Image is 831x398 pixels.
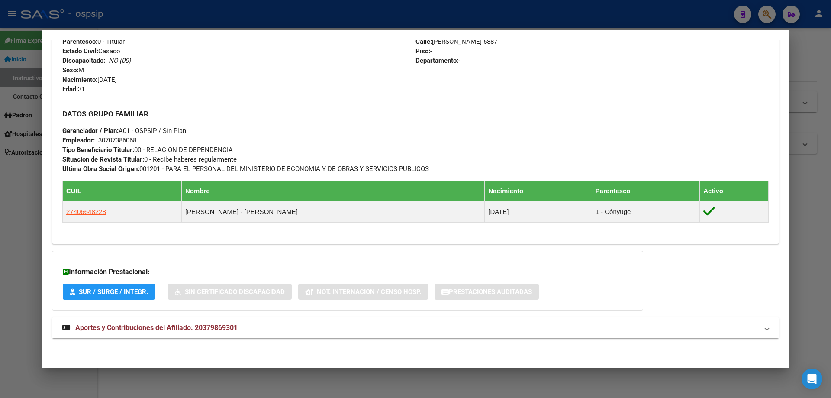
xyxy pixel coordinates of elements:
button: SUR / SURGE / INTEGR. [63,284,155,300]
div: 30707386068 [98,136,136,145]
span: Sin Certificado Discapacidad [185,288,285,296]
td: 1 - Cónyuge [592,201,700,223]
i: NO (00) [109,57,131,65]
strong: Estado Civil: [62,47,98,55]
h3: DATOS GRUPO FAMILIAR [62,109,769,119]
strong: Calle: [415,38,432,45]
button: Sin Certificado Discapacidad [168,284,292,300]
span: A01 - OSPSIP / Sin Plan [62,127,186,135]
strong: Gerenciador / Plan: [62,127,119,135]
strong: Tipo Beneficiario Titular: [62,146,134,154]
span: 00 - RELACION DE DEPENDENCIA [62,146,233,154]
span: [PERSON_NAME] 5887 [415,38,497,45]
mat-expansion-panel-header: Aportes y Contribuciones del Afiliado: 20379869301 [52,317,779,338]
button: Not. Internacion / Censo Hosp. [298,284,428,300]
strong: Parentesco: [62,38,97,45]
span: [DATE] [62,76,117,84]
td: [DATE] [485,201,592,223]
th: Nacimiento [485,181,592,201]
span: SUR / SURGE / INTEGR. [79,288,148,296]
button: Prestaciones Auditadas [435,284,539,300]
span: Prestaciones Auditadas [449,288,532,296]
th: Parentesco [592,181,700,201]
span: 0 - Titular [62,38,125,45]
span: 31 [62,85,85,93]
span: M [62,66,84,74]
div: Open Intercom Messenger [802,369,822,389]
span: - [415,47,432,55]
strong: Edad: [62,85,78,93]
strong: Empleador: [62,136,95,144]
strong: Ultima Obra Social Origen: [62,165,139,173]
strong: Situacion de Revista Titular: [62,155,144,163]
td: [PERSON_NAME] - [PERSON_NAME] [181,201,484,223]
th: CUIL [63,181,182,201]
th: Nombre [181,181,484,201]
strong: Sexo: [62,66,78,74]
strong: Piso: [415,47,430,55]
span: Casado [62,47,120,55]
span: Aportes y Contribuciones del Afiliado: 20379869301 [75,324,238,332]
span: Not. Internacion / Censo Hosp. [317,288,421,296]
strong: Nacimiento: [62,76,97,84]
span: 0 - Recibe haberes regularmente [62,155,237,163]
th: Activo [700,181,769,201]
span: - [415,57,460,65]
span: 001201 - PARA EL PERSONAL DEL MINISTERIO DE ECONOMIA Y DE OBRAS Y SERVICIOS PUBLICOS [62,165,429,173]
h3: Información Prestacional: [63,267,632,277]
span: 27406648228 [66,208,106,215]
strong: Departamento: [415,57,458,65]
strong: Discapacitado: [62,57,105,65]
